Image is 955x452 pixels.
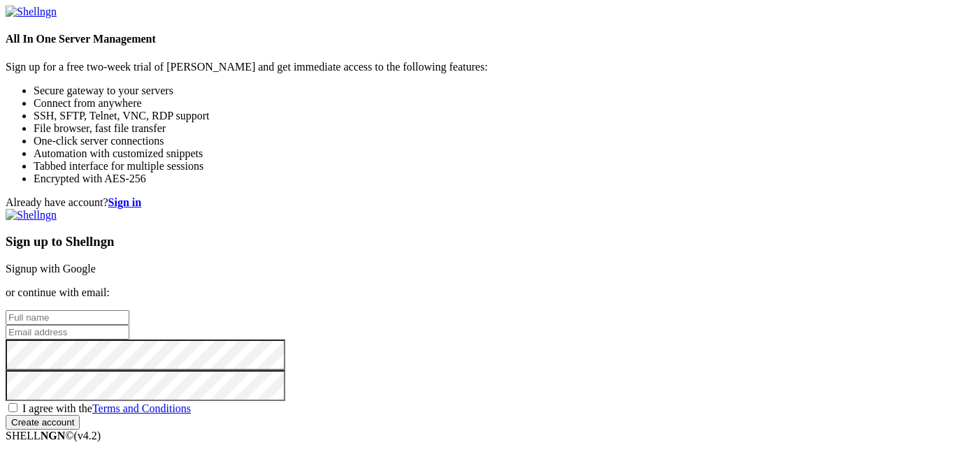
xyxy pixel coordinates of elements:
li: Encrypted with AES-256 [34,173,949,185]
input: Email address [6,325,129,340]
span: I agree with the [22,402,191,414]
span: SHELL © [6,430,101,442]
span: 4.2.0 [74,430,101,442]
b: NGN [41,430,66,442]
a: Terms and Conditions [92,402,191,414]
li: Tabbed interface for multiple sessions [34,160,949,173]
li: SSH, SFTP, Telnet, VNC, RDP support [34,110,949,122]
img: Shellngn [6,209,57,221]
p: or continue with email: [6,286,949,299]
li: File browser, fast file transfer [34,122,949,135]
input: I agree with theTerms and Conditions [8,403,17,412]
li: Secure gateway to your servers [34,85,949,97]
a: Sign in [108,196,142,208]
p: Sign up for a free two-week trial of [PERSON_NAME] and get immediate access to the following feat... [6,61,949,73]
img: Shellngn [6,6,57,18]
li: Connect from anywhere [34,97,949,110]
a: Signup with Google [6,263,96,275]
h4: All In One Server Management [6,33,949,45]
input: Full name [6,310,129,325]
h3: Sign up to Shellngn [6,234,949,249]
input: Create account [6,415,80,430]
li: Automation with customized snippets [34,147,949,160]
li: One-click server connections [34,135,949,147]
div: Already have account? [6,196,949,209]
